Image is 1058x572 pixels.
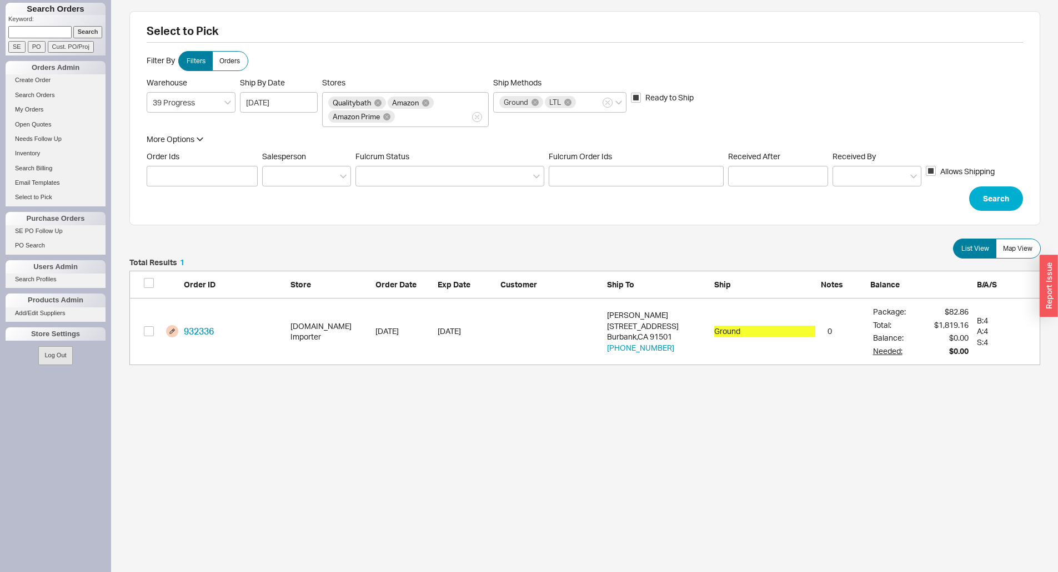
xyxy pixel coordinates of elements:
[645,92,694,103] span: Ready to Ship
[362,170,369,183] input: Fulcrum Status
[607,310,708,321] div: [PERSON_NAME]
[945,306,969,317] div: $82.86
[392,99,419,107] span: Amazon
[6,191,106,203] a: Select to Pick
[833,151,876,161] span: Received By
[870,280,900,289] span: Balance
[607,310,708,353] div: [STREET_ADDRESS] Burbank , CA 91501
[714,280,731,289] span: Ship
[184,280,215,289] span: Order ID
[8,41,26,53] input: SE
[340,174,347,179] svg: open menu
[438,280,470,289] span: Exp Date
[147,92,235,113] input: Select...
[38,346,72,365] button: Log Out
[219,57,240,65] span: Orders
[48,41,94,53] input: Cust. PO/Proj
[129,259,184,266] h5: Total Results
[147,134,203,145] button: More Options
[147,134,194,145] div: More Options
[603,98,613,108] button: Ship Methods
[6,212,106,225] div: Purchase Orders
[493,78,541,87] span: Ship Methods
[147,26,1023,43] h2: Select to Pick
[728,151,828,161] span: Received After
[607,342,674,353] button: [PHONE_NUMBER]
[949,346,969,357] div: $0.00
[977,280,997,289] span: B/A/S
[6,163,106,174] a: Search Billing
[28,41,46,53] input: PO
[6,74,106,86] a: Create Order
[714,326,815,337] div: Ground
[8,15,106,26] p: Keyword:
[6,274,106,285] a: Search Profiles
[355,151,409,161] span: Fulcrum Status
[926,166,936,176] input: Allows Shipping
[6,89,106,101] a: Search Orders
[147,55,175,65] span: Filter By
[333,99,371,107] span: Qualitybath
[821,326,839,337] span: 0
[552,168,559,183] input: Fulcrum Order Ids
[262,151,306,161] span: Salesperson
[977,326,1034,337] div: A: 4
[150,168,157,183] input: Order Ids
[6,225,106,237] a: SE PO Follow Up
[631,93,641,103] input: Ready to Ship
[549,151,724,161] span: Fulcrum Order Ids
[147,78,187,87] span: Warehouse
[961,244,989,253] span: List View
[15,135,62,142] span: Needs Follow Up
[607,280,634,289] span: Ship To
[6,240,106,251] a: PO Search
[147,151,258,161] span: Order Ids
[549,98,561,106] span: LTL
[969,186,1023,211] button: Search
[290,321,369,332] div: [DOMAIN_NAME]
[6,327,106,341] div: Store Settings
[375,326,432,337] div: 8/18/25
[910,174,917,179] svg: open menu
[180,257,184,267] span: 1
[6,307,106,319] a: Add/Edit Suppliers
[949,332,969,343] div: $0.00
[873,320,906,331] div: Total:
[6,3,106,15] h1: Search Orders
[983,192,1009,205] span: Search
[6,104,106,115] a: My Orders
[6,148,106,159] a: Inventory
[873,332,906,343] div: Balance:
[578,96,585,109] input: Ship Methods
[73,26,103,38] input: Search
[821,280,843,289] span: Notes
[940,166,995,177] span: Allows Shipping
[873,306,906,317] div: Package:
[6,119,106,130] a: Open Quotes
[187,57,205,65] span: Filters
[873,346,906,357] div: Needed:
[934,320,969,331] div: $1,819.16
[500,280,537,289] span: Customer
[290,331,369,342] div: Importer
[129,298,1040,365] div: grid
[6,260,106,274] div: Users Admin
[504,98,528,106] span: Ground
[977,315,1034,326] div: B: 4
[375,280,417,289] span: Order Date
[6,133,106,145] a: Needs Follow Up
[184,326,214,337] a: 932336
[322,78,489,88] span: Stores
[977,337,1034,348] div: S: 4
[333,113,380,120] span: Amazon Prime
[290,280,311,289] span: Store
[240,78,318,88] span: Ship By Date
[1003,244,1032,253] span: Map View
[6,293,106,307] div: Products Admin
[224,100,231,105] svg: open menu
[438,326,494,337] div: 7/27/25
[6,177,106,189] a: Email Templates
[6,61,106,74] div: Orders Admin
